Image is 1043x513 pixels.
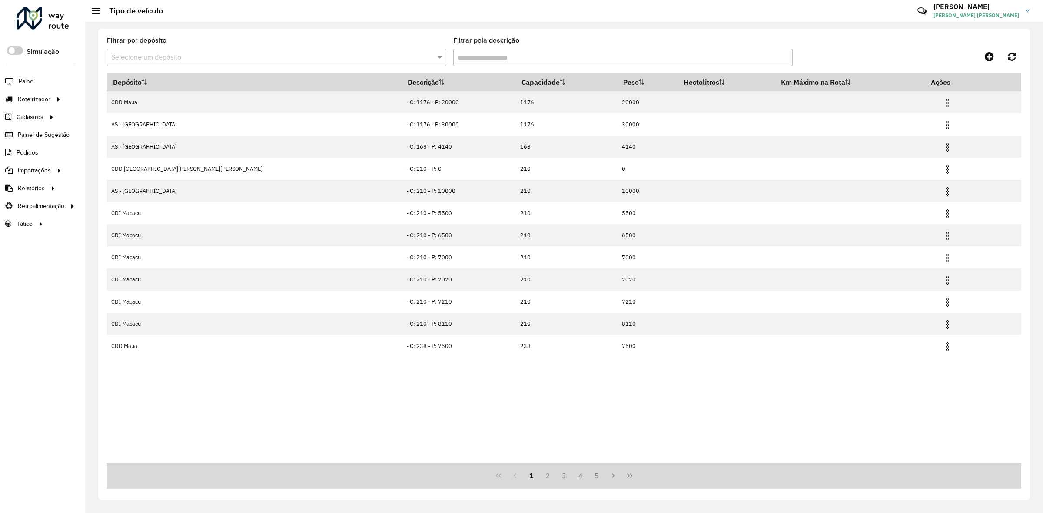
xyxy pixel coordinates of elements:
button: 4 [572,467,589,484]
span: [PERSON_NAME] [PERSON_NAME] [933,11,1019,19]
td: - C: 210 - P: 10000 [402,180,515,202]
td: 210 [515,180,618,202]
td: CDI Macacu [107,224,402,246]
label: Filtrar pela descrição [453,35,519,46]
td: - C: 210 - P: 6500 [402,224,515,246]
td: CDI Macacu [107,246,402,268]
td: - C: 1176 - P: 30000 [402,113,515,136]
td: CDI Macacu [107,202,402,224]
a: Contato Rápido [913,2,931,20]
span: Pedidos [17,148,38,157]
h3: [PERSON_NAME] [933,3,1019,11]
td: CDI Macacu [107,313,402,335]
td: - C: 210 - P: 0 [402,158,515,180]
th: Depósito [107,73,402,91]
td: AS - [GEOGRAPHIC_DATA] [107,113,402,136]
td: 210 [515,268,618,291]
button: 5 [589,467,605,484]
td: 210 [515,291,618,313]
td: 7000 [618,246,678,268]
td: 4140 [618,136,678,158]
label: Simulação [27,46,59,57]
td: CDI Macacu [107,268,402,291]
td: CDI Macacu [107,291,402,313]
span: Painel de Sugestão [18,130,70,139]
td: - C: 238 - P: 7500 [402,335,515,357]
td: 5500 [618,202,678,224]
span: Tático [17,219,33,228]
td: CDD [GEOGRAPHIC_DATA][PERSON_NAME][PERSON_NAME] [107,158,402,180]
th: Km Máximo na Rota [775,73,925,91]
td: - C: 1176 - P: 20000 [402,91,515,113]
td: - C: 210 - P: 7210 [402,291,515,313]
td: 0 [618,158,678,180]
td: AS - [GEOGRAPHIC_DATA] [107,180,402,202]
td: - C: 210 - P: 7070 [402,268,515,291]
td: 20000 [618,91,678,113]
td: 30000 [618,113,678,136]
th: Ações [925,73,977,91]
td: - C: 210 - P: 5500 [402,202,515,224]
h2: Tipo de veículo [100,6,163,16]
button: 1 [523,467,540,484]
td: 168 [515,136,618,158]
td: AS - [GEOGRAPHIC_DATA] [107,136,402,158]
button: 2 [539,467,556,484]
td: 210 [515,224,618,246]
th: Capacidade [515,73,618,91]
td: 7210 [618,291,678,313]
td: 10000 [618,180,678,202]
td: 210 [515,313,618,335]
span: Retroalimentação [18,202,64,211]
td: 7500 [618,335,678,357]
span: Relatórios [18,184,45,193]
td: CDD Maua [107,335,402,357]
th: Peso [618,73,678,91]
span: Roteirizador [18,95,50,104]
td: 7070 [618,268,678,291]
label: Filtrar por depósito [107,35,166,46]
td: 210 [515,246,618,268]
td: - C: 168 - P: 4140 [402,136,515,158]
td: 210 [515,202,618,224]
button: 3 [556,467,572,484]
span: Cadastros [17,113,43,122]
td: 6500 [618,224,678,246]
button: Last Page [621,467,638,484]
td: CDD Maua [107,91,402,113]
td: - C: 210 - P: 8110 [402,313,515,335]
td: 238 [515,335,618,357]
td: 8110 [618,313,678,335]
button: Next Page [605,467,621,484]
td: - C: 210 - P: 7000 [402,246,515,268]
td: 1176 [515,113,618,136]
span: Importações [18,166,51,175]
th: Hectolitros [678,73,775,91]
th: Descrição [402,73,515,91]
td: 1176 [515,91,618,113]
td: 210 [515,158,618,180]
span: Painel [19,77,35,86]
